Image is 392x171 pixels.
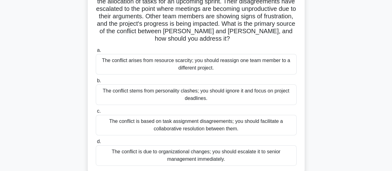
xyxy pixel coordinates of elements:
span: c. [97,108,101,114]
span: d. [97,139,101,144]
div: The conflict is due to organizational changes; you should escalate it to senior management immedi... [96,145,297,166]
span: b. [97,78,101,83]
div: The conflict stems from personality clashes; you should ignore it and focus on project deadlines. [96,84,297,105]
span: a. [97,47,101,53]
div: The conflict is based on task assignment disagreements; you should facilitate a collaborative res... [96,115,297,135]
div: The conflict arises from resource scarcity; you should reassign one team member to a different pr... [96,54,297,74]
